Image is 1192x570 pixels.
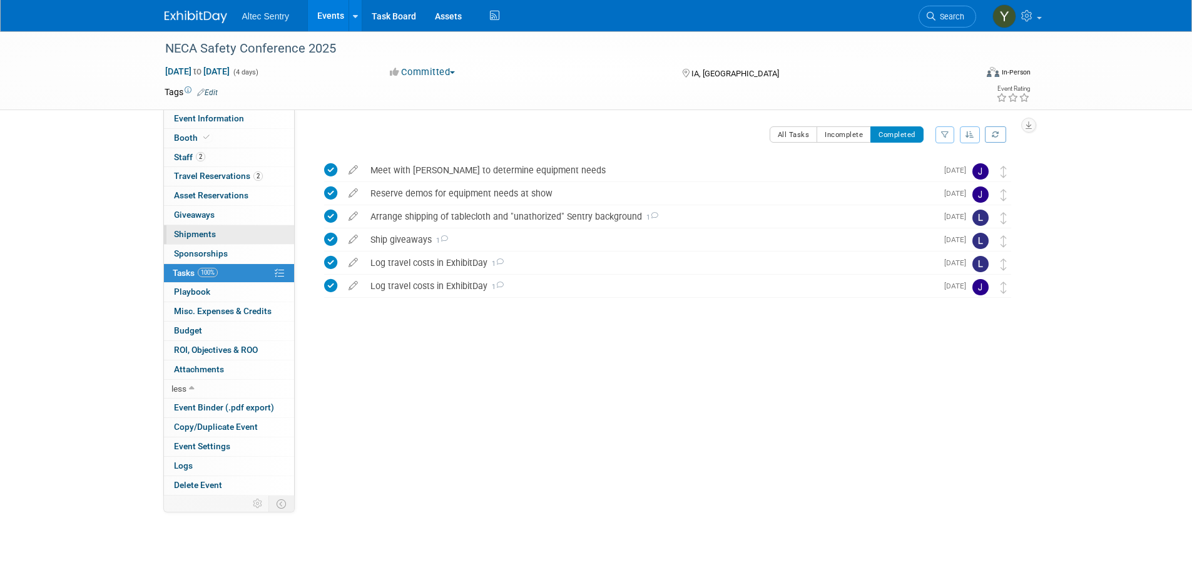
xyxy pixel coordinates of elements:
i: Move task [1001,189,1007,201]
i: Booth reservation complete [203,134,210,141]
i: Move task [1001,282,1007,293]
span: [DATE] [944,235,972,244]
span: [DATE] [944,212,972,221]
span: Search [935,12,964,21]
span: Playbook [174,287,210,297]
span: 1 [487,260,504,268]
a: Search [919,6,976,28]
img: Yolanda Kizzard [992,4,1016,28]
div: Ship giveaways [364,229,937,250]
a: edit [342,234,364,245]
button: Incomplete [817,126,871,143]
a: Delete Event [164,476,294,495]
div: Log travel costs in ExhibitDay [364,252,937,273]
i: Move task [1001,235,1007,247]
span: [DATE] [944,166,972,175]
a: edit [342,165,364,176]
div: Event Rating [996,86,1030,92]
td: Tags [165,86,218,98]
span: Event Information [174,113,244,123]
button: Completed [870,126,924,143]
td: Personalize Event Tab Strip [247,496,269,512]
span: [DATE] [944,258,972,267]
a: less [164,380,294,399]
a: Travel Reservations2 [164,167,294,186]
td: Toggle Event Tabs [268,496,294,512]
a: Event Settings [164,437,294,456]
button: All Tasks [770,126,818,143]
a: edit [342,257,364,268]
span: Staff [174,152,205,162]
a: Giveaways [164,206,294,225]
span: Event Settings [174,441,230,451]
span: 1 [432,237,448,245]
a: Booth [164,129,294,148]
span: 2 [196,152,205,161]
span: Shipments [174,229,216,239]
img: Joshua Berry [972,163,989,180]
a: Playbook [164,283,294,302]
span: Travel Reservations [174,171,263,181]
span: Tasks [173,268,218,278]
img: Joshua Berry [972,186,989,203]
span: 1 [487,283,504,291]
span: Giveaways [174,210,215,220]
span: [DATE] [944,282,972,290]
span: Misc. Expenses & Credits [174,306,272,316]
div: Reserve demos for equipment needs at show [364,183,937,204]
a: Attachments [164,360,294,379]
span: Event Binder (.pdf export) [174,402,274,412]
img: Leisa Taylor [972,256,989,272]
a: Copy/Duplicate Event [164,418,294,437]
img: Format-Inperson.png [987,67,999,77]
a: edit [342,188,364,199]
a: ROI, Objectives & ROO [164,341,294,360]
a: Sponsorships [164,245,294,263]
i: Move task [1001,258,1007,270]
span: Altec Sentry [242,11,289,21]
img: Leisa Taylor [972,233,989,249]
span: Sponsorships [174,248,228,258]
span: Asset Reservations [174,190,248,200]
div: Event Format [902,65,1031,84]
div: NECA Safety Conference 2025 [161,38,957,60]
a: Misc. Expenses & Credits [164,302,294,321]
img: Joshua Berry [972,279,989,295]
img: ExhibitDay [165,11,227,23]
a: Event Binder (.pdf export) [164,399,294,417]
button: Committed [385,66,460,79]
a: Staff2 [164,148,294,167]
span: to [191,66,203,76]
span: Delete Event [174,480,222,490]
a: Budget [164,322,294,340]
span: less [171,384,186,394]
span: [DATE] [DATE] [165,66,230,77]
div: Arrange shipping of tablecloth and "unathorized" Sentry background [364,206,937,227]
span: Copy/Duplicate Event [174,422,258,432]
span: Booth [174,133,212,143]
span: 2 [253,171,263,181]
a: Shipments [164,225,294,244]
span: Logs [174,461,193,471]
a: Edit [197,88,218,97]
span: IA, [GEOGRAPHIC_DATA] [691,69,779,78]
span: Attachments [174,364,224,374]
span: (4 days) [232,68,258,76]
img: Leisa Taylor [972,210,989,226]
div: In-Person [1001,68,1031,77]
div: Meet with [PERSON_NAME] to determine equipment needs [364,160,937,181]
i: Move task [1001,166,1007,178]
a: Refresh [985,126,1006,143]
span: Budget [174,325,202,335]
span: ROI, Objectives & ROO [174,345,258,355]
a: Event Information [164,109,294,128]
a: edit [342,211,364,222]
div: Log travel costs in ExhibitDay [364,275,937,297]
span: [DATE] [944,189,972,198]
a: Asset Reservations [164,186,294,205]
span: 1 [642,213,658,221]
a: edit [342,280,364,292]
i: Move task [1001,212,1007,224]
a: Tasks100% [164,264,294,283]
a: Logs [164,457,294,476]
